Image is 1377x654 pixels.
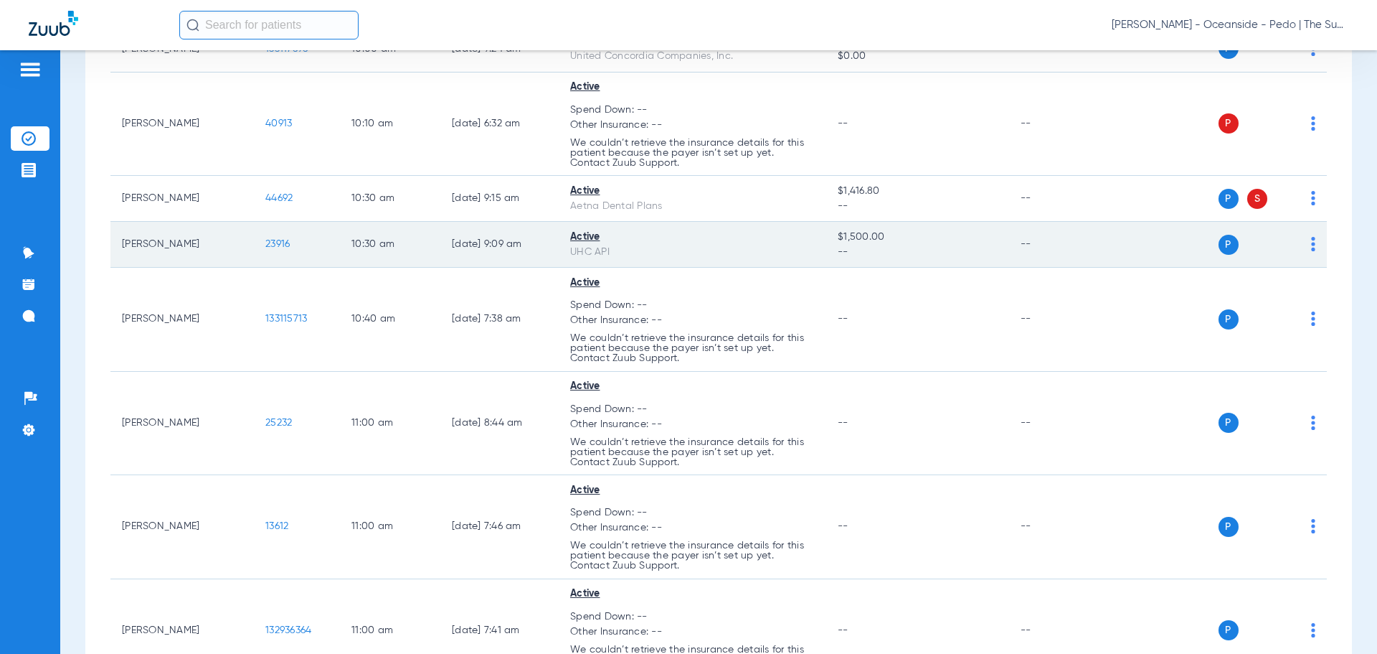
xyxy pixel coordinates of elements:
span: -- [838,521,848,531]
div: United Concordia Companies, Inc. [570,49,815,64]
span: $0.00 [838,49,997,64]
span: P [1219,413,1239,433]
div: Active [570,80,815,95]
span: P [1219,113,1239,134]
img: Search Icon [186,19,199,32]
span: 132936364 [265,625,311,635]
div: Active [570,184,815,199]
td: 10:40 AM [340,268,440,372]
span: [PERSON_NAME] - Oceanside - Pedo | The Super Dentists [1112,18,1348,32]
td: 10:10 AM [340,73,440,177]
span: -- [838,314,848,324]
span: Other Insurance: -- [570,118,815,133]
td: [DATE] 9:15 AM [440,176,559,222]
td: -- [1009,475,1106,579]
td: 10:30 AM [340,176,440,222]
span: 25232 [265,418,292,428]
span: 13612 [265,521,288,531]
span: Other Insurance: -- [570,417,815,432]
span: Spend Down: -- [570,402,815,417]
td: 11:00 AM [340,372,440,476]
td: [DATE] 6:32 AM [440,73,559,177]
td: [PERSON_NAME] [110,222,254,268]
img: group-dot-blue.svg [1311,519,1315,533]
span: P [1219,235,1239,255]
p: We couldn’t retrieve the insurance details for this patient because the payer isn’t set up yet. C... [570,437,815,467]
td: [DATE] 7:38 AM [440,268,559,372]
span: Spend Down: -- [570,609,815,625]
span: $1,416.80 [838,184,997,199]
span: 133117696 [265,44,308,54]
td: [PERSON_NAME] [110,268,254,372]
span: P [1219,517,1239,537]
span: 40913 [265,118,292,129]
div: Active [570,276,815,291]
p: We couldn’t retrieve the insurance details for this patient because the payer isn’t set up yet. C... [570,138,815,168]
p: We couldn’t retrieve the insurance details for this patient because the payer isn’t set up yet. C... [570,333,815,363]
span: 133115713 [265,314,307,324]
iframe: Chat Widget [1305,585,1377,654]
td: [PERSON_NAME] [110,475,254,579]
td: -- [1009,176,1106,222]
div: Active [570,587,815,602]
div: UHC API [570,245,815,260]
span: Spend Down: -- [570,103,815,118]
span: 23916 [265,239,290,249]
td: -- [1009,222,1106,268]
span: $1,500.00 [838,230,997,245]
span: 44692 [265,193,293,203]
p: We couldn’t retrieve the insurance details for this patient because the payer isn’t set up yet. C... [570,541,815,571]
td: -- [1009,73,1106,177]
span: P [1219,189,1239,209]
span: -- [838,199,997,214]
span: P [1219,620,1239,640]
span: Other Insurance: -- [570,625,815,640]
img: group-dot-blue.svg [1311,116,1315,131]
span: -- [838,625,848,635]
img: group-dot-blue.svg [1311,416,1315,430]
img: group-dot-blue.svg [1311,237,1315,251]
span: Spend Down: -- [570,505,815,520]
img: group-dot-blue.svg [1311,312,1315,326]
span: -- [838,118,848,129]
div: Active [570,230,815,245]
td: [PERSON_NAME] [110,176,254,222]
span: -- [838,418,848,428]
input: Search for patients [179,11,359,39]
td: [DATE] 9:09 AM [440,222,559,268]
span: Other Insurance: -- [570,520,815,536]
img: hamburger-icon [19,61,42,78]
span: P [1219,309,1239,330]
td: -- [1009,372,1106,476]
span: -- [838,245,997,260]
img: group-dot-blue.svg [1311,191,1315,205]
span: S [1247,189,1267,209]
td: [DATE] 8:44 AM [440,372,559,476]
td: 10:30 AM [340,222,440,268]
div: Aetna Dental Plans [570,199,815,214]
td: [DATE] 7:46 AM [440,475,559,579]
td: -- [1009,268,1106,372]
td: [PERSON_NAME] [110,372,254,476]
span: Other Insurance: -- [570,313,815,328]
div: Active [570,483,815,498]
img: Zuub Logo [29,11,78,36]
td: 11:00 AM [340,475,440,579]
div: Active [570,379,815,394]
span: Spend Down: -- [570,298,815,313]
td: [PERSON_NAME] [110,73,254,177]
